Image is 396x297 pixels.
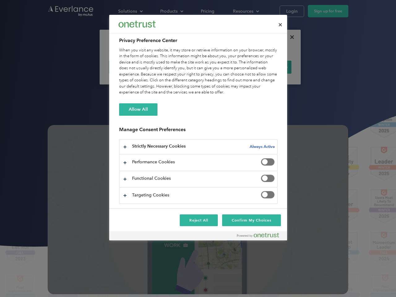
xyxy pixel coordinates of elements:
[180,214,218,226] button: Reject All
[119,103,157,116] button: Allow All
[237,233,279,238] img: Powered by OneTrust Opens in a new Tab
[119,127,278,136] h3: Manage Consent Preferences
[237,233,284,240] a: Powered by OneTrust Opens in a new Tab
[118,21,156,27] img: Everlance
[119,37,278,44] h2: Privacy Preference Center
[109,15,287,240] div: Privacy Preference Center
[119,47,278,96] div: When you visit any website, it may store or retrieve information on your browser, mostly in the f...
[45,37,77,50] input: Submit
[118,18,156,30] div: Everlance
[222,214,281,226] button: Confirm My Choices
[273,18,287,32] button: Close
[109,15,287,240] div: Preference center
